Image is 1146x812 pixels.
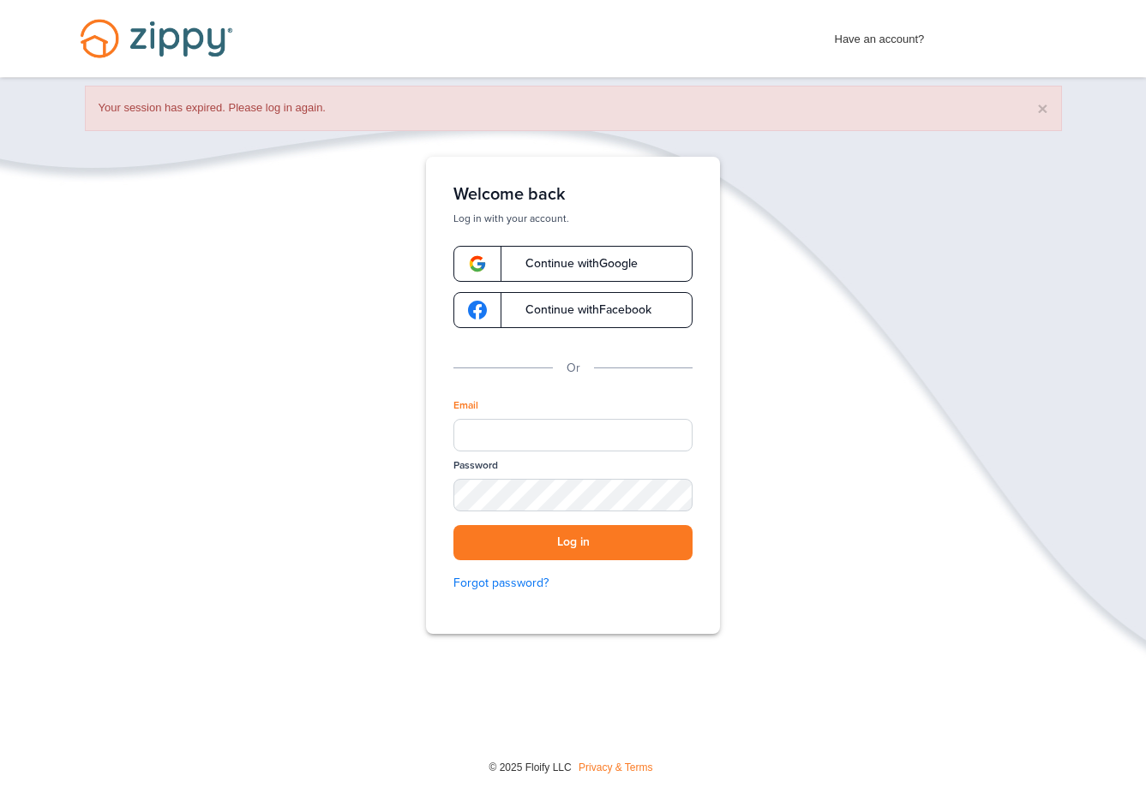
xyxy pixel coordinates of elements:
[453,398,478,413] label: Email
[508,258,638,270] span: Continue with Google
[835,21,925,49] span: Have an account?
[453,246,693,282] a: google-logoContinue withGoogle
[1037,99,1047,117] button: ×
[453,479,693,511] input: Password
[453,525,693,560] button: Log in
[567,359,580,378] p: Or
[453,458,498,473] label: Password
[453,574,693,593] a: Forgot password?
[579,761,652,773] a: Privacy & Terms
[85,86,1062,131] div: Your session has expired. Please log in again.
[453,212,693,225] p: Log in with your account.
[468,254,487,273] img: google-logo
[489,761,571,773] span: © 2025 Floify LLC
[468,301,487,319] img: google-logo
[453,292,693,328] a: google-logoContinue withFacebook
[453,419,693,451] input: Email
[508,304,651,316] span: Continue with Facebook
[453,184,693,205] h1: Welcome back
